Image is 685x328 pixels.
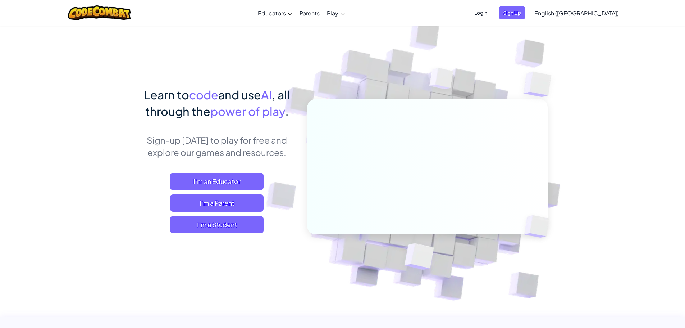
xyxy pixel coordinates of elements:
[218,87,261,102] span: and use
[254,3,296,23] a: Educators
[170,194,264,212] a: I'm a Parent
[210,104,285,118] span: power of play
[144,87,189,102] span: Learn to
[189,87,218,102] span: code
[138,134,296,158] p: Sign-up [DATE] to play for free and explore our games and resources.
[509,54,571,115] img: Overlap cubes
[387,228,451,288] img: Overlap cubes
[323,3,348,23] a: Play
[68,5,131,20] img: CodeCombat logo
[499,6,525,19] button: Sign Up
[170,173,264,190] a: I'm an Educator
[296,3,323,23] a: Parents
[258,9,286,17] span: Educators
[416,54,467,107] img: Overlap cubes
[285,104,289,118] span: .
[470,6,492,19] button: Login
[534,9,619,17] span: English ([GEOGRAPHIC_DATA])
[512,200,566,253] img: Overlap cubes
[261,87,272,102] span: AI
[170,216,264,233] button: I'm a Student
[531,3,622,23] a: English ([GEOGRAPHIC_DATA])
[327,9,338,17] span: Play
